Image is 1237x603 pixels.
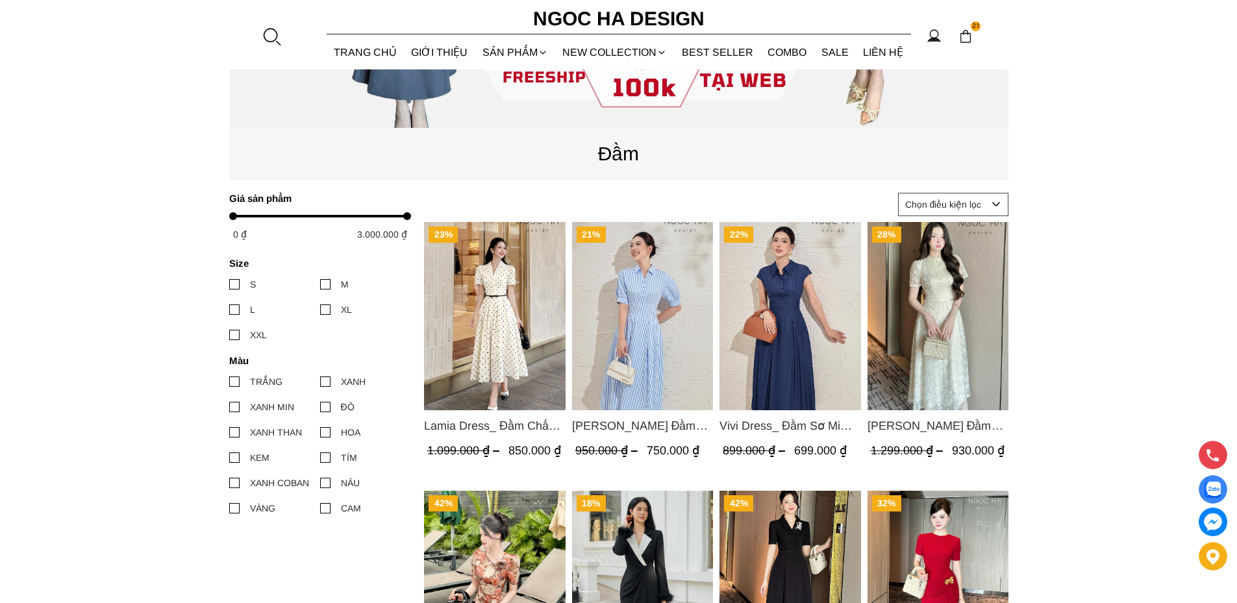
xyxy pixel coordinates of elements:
[571,417,713,435] span: [PERSON_NAME] Đầm Sơ Mi Kẻ Sọc Xanh D1001
[646,444,699,457] span: 750.000 ₫
[424,222,566,410] a: Product image - Lamia Dress_ Đầm Chấm Bi Cổ Vest Màu Kem D1003
[424,417,566,435] span: Lamia Dress_ Đầm Chấm Bi Cổ Vest Màu Kem D1003
[1199,508,1227,536] a: messenger
[951,444,1004,457] span: 930.000 ₫
[675,35,761,69] a: BEST SELLER
[475,35,556,69] div: SẢN PHẨM
[424,417,566,435] a: Link to Lamia Dress_ Đầm Chấm Bi Cổ Vest Màu Kem D1003
[719,417,861,435] span: Vivi Dress_ Đầm Sơ Mi Rớt Vai Bò Lụa Màu Xanh D1000
[867,417,1008,435] span: [PERSON_NAME] Đầm Tơ Dệt Hoa Hồng Màu Kem D989
[229,258,403,269] h4: Size
[958,29,973,43] img: img-CART-ICON-ksit0nf1
[867,222,1008,410] img: Mia Dress_ Đầm Tơ Dệt Hoa Hồng Màu Kem D989
[229,138,1008,169] p: Đầm
[250,277,256,291] div: S
[250,328,267,342] div: XXL
[571,222,713,410] a: Product image - Valerie Dress_ Đầm Sơ Mi Kẻ Sọc Xanh D1001
[971,21,981,32] span: 21
[341,425,360,439] div: HOA
[341,277,349,291] div: M
[424,222,566,410] img: Lamia Dress_ Đầm Chấm Bi Cổ Vest Màu Kem D1003
[867,222,1008,410] a: Product image - Mia Dress_ Đầm Tơ Dệt Hoa Hồng Màu Kem D989
[250,375,282,389] div: TRẮNG
[341,450,357,465] div: TÍM
[870,444,945,457] span: 1.299.000 ₫
[357,229,407,240] span: 3.000.000 ₫
[341,400,355,414] div: ĐỎ
[508,444,561,457] span: 850.000 ₫
[327,35,405,69] a: TRANG CHỦ
[250,501,275,515] div: VÀNG
[719,222,861,410] img: Vivi Dress_ Đầm Sơ Mi Rớt Vai Bò Lụa Màu Xanh D1000
[404,35,475,69] a: GIỚI THIỆU
[867,417,1008,435] a: Link to Mia Dress_ Đầm Tơ Dệt Hoa Hồng Màu Kem D989
[229,193,403,204] h4: Giá sản phẩm
[1205,482,1221,498] img: Display image
[250,476,309,490] div: XANH COBAN
[571,417,713,435] a: Link to Valerie Dress_ Đầm Sơ Mi Kẻ Sọc Xanh D1001
[250,425,302,439] div: XANH THAN
[723,444,788,457] span: 899.000 ₫
[575,444,640,457] span: 950.000 ₫
[814,35,856,69] a: SALE
[341,476,360,490] div: NÂU
[250,302,255,317] div: L
[427,444,503,457] span: 1.099.000 ₫
[229,355,403,366] h4: Màu
[794,444,847,457] span: 699.000 ₫
[1199,475,1227,504] a: Display image
[719,222,861,410] a: Product image - Vivi Dress_ Đầm Sơ Mi Rớt Vai Bò Lụa Màu Xanh D1000
[250,450,269,465] div: KEM
[555,35,675,69] a: NEW COLLECTION
[571,222,713,410] img: Valerie Dress_ Đầm Sơ Mi Kẻ Sọc Xanh D1001
[341,302,352,317] div: XL
[856,35,911,69] a: LIÊN HỆ
[250,400,294,414] div: XANH MIN
[341,501,361,515] div: CAM
[521,3,716,34] a: Ngoc Ha Design
[760,35,814,69] a: Combo
[341,375,366,389] div: XANH
[233,229,247,240] span: 0 ₫
[719,417,861,435] a: Link to Vivi Dress_ Đầm Sơ Mi Rớt Vai Bò Lụa Màu Xanh D1000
